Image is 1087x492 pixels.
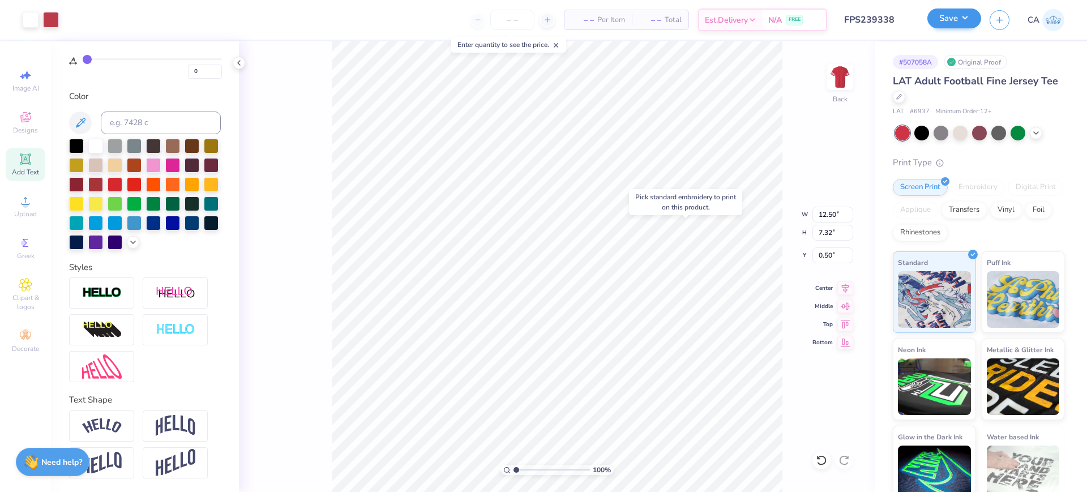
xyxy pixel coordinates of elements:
div: Original Proof [944,55,1007,69]
div: Back [833,94,848,104]
img: Shadow [156,286,195,300]
img: Arch [156,415,195,437]
div: Screen Print [893,179,948,196]
img: Back [829,66,851,88]
input: – – [490,10,534,30]
img: Rise [156,449,195,477]
span: Top [812,320,833,328]
img: Puff Ink [987,271,1060,328]
span: Minimum Order: 12 + [935,107,992,117]
img: Metallic & Glitter Ink [987,358,1060,415]
img: Chollene Anne Aranda [1042,9,1064,31]
span: Center [812,284,833,292]
span: Water based Ink [987,431,1039,443]
strong: Need help? [41,457,82,468]
div: Text Shape [69,393,221,407]
div: Color [69,90,221,103]
span: Est. Delivery [705,14,748,26]
span: Upload [14,209,37,219]
span: FREE [789,16,801,24]
div: # 507058A [893,55,938,69]
div: Embroidery [951,179,1005,196]
span: Standard [898,256,928,268]
div: Foil [1025,202,1052,219]
span: Total [665,14,682,26]
img: Arc [82,418,122,434]
span: 100 % [593,465,611,475]
span: Metallic & Glitter Ink [987,344,1054,356]
div: Enter quantity to see the price. [451,37,566,53]
a: CA [1028,9,1064,31]
div: Applique [893,202,938,219]
span: Clipart & logos [6,293,45,311]
div: Pick standard embroidery to print on this product. [635,192,736,212]
input: Untitled Design [836,8,919,31]
span: – – [571,14,594,26]
span: Image AI [12,84,39,93]
img: Stroke [82,286,122,300]
div: Rhinestones [893,224,948,241]
img: Negative Space [156,323,195,336]
span: Per Item [597,14,625,26]
span: Greek [17,251,35,260]
img: 3d Illusion [82,321,122,339]
img: Free Distort [82,354,122,379]
div: Styles [69,261,221,274]
div: Digital Print [1008,179,1063,196]
span: # 6937 [910,107,930,117]
div: Vinyl [990,202,1022,219]
span: LAT Adult Football Fine Jersey Tee [893,74,1058,88]
button: Save [927,8,981,28]
span: Bottom [812,339,833,346]
input: e.g. 7428 c [101,112,221,134]
img: Standard [898,271,971,328]
span: – – [639,14,661,26]
img: Flag [82,452,122,474]
span: Middle [812,302,833,310]
span: LAT [893,107,904,117]
span: Add Text [12,168,39,177]
span: N/A [768,14,782,26]
div: Transfers [942,202,987,219]
img: Neon Ink [898,358,971,415]
div: Print Type [893,156,1064,169]
span: Glow in the Dark Ink [898,431,962,443]
span: Designs [13,126,38,135]
span: Neon Ink [898,344,926,356]
span: Puff Ink [987,256,1011,268]
span: CA [1028,14,1039,27]
span: Decorate [12,344,39,353]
